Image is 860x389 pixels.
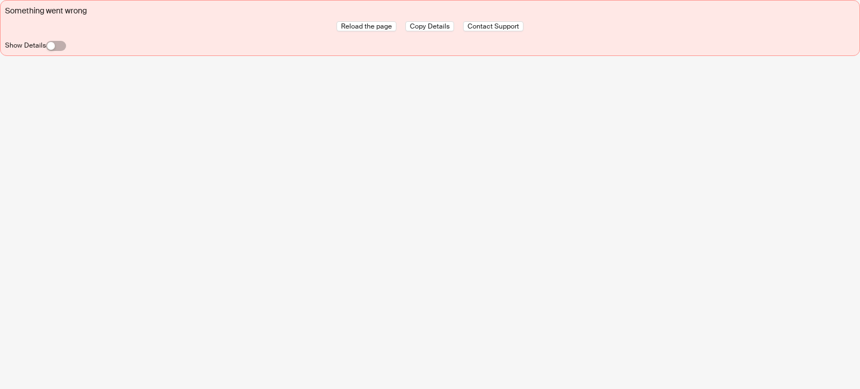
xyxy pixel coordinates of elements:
span: Copy Details [410,22,450,31]
label: Show Details [5,41,46,50]
button: Contact Support [463,21,524,31]
button: Copy Details [405,21,454,31]
span: Reload the page [341,22,392,31]
span: Contact Support [468,22,519,31]
button: Reload the page [336,21,396,31]
div: Something went wrong [5,5,855,17]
